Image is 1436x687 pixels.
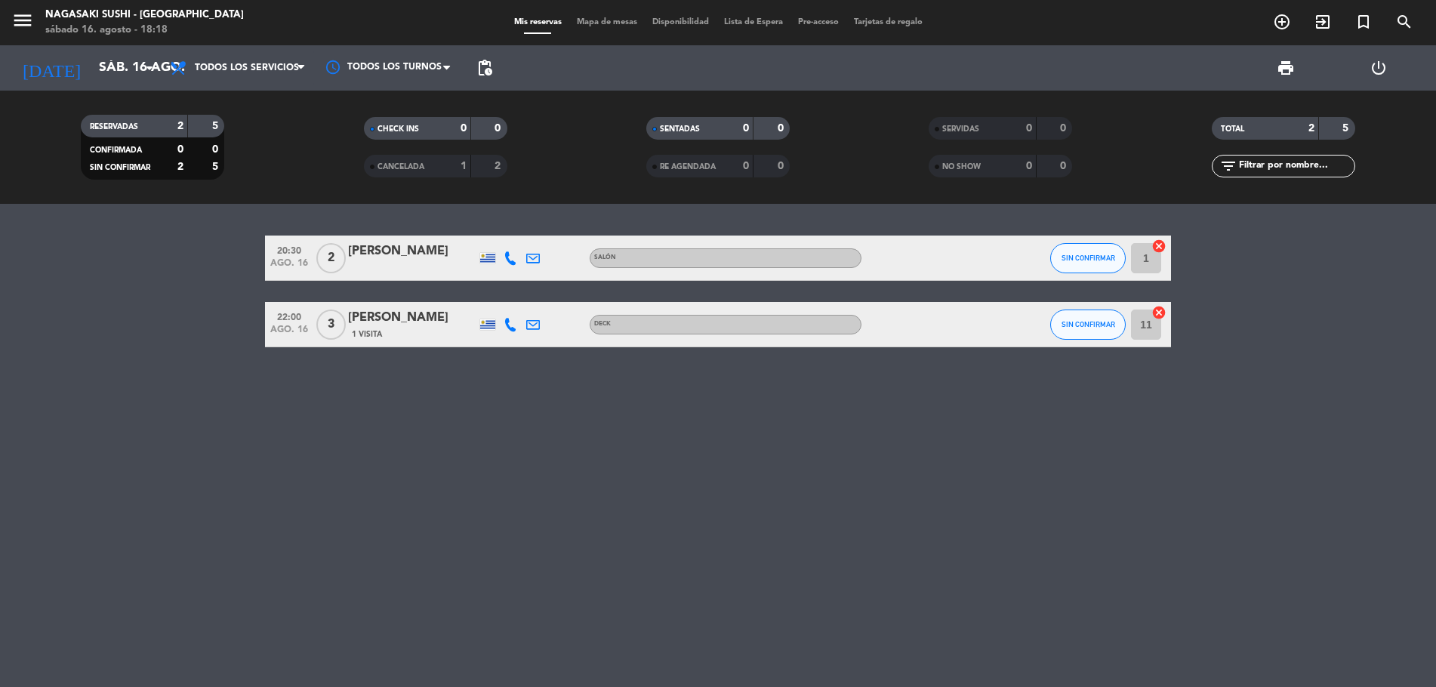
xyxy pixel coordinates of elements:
[942,163,981,171] span: NO SHOW
[778,123,787,134] strong: 0
[1219,157,1237,175] i: filter_list
[1370,59,1388,77] i: power_settings_new
[1062,320,1115,328] span: SIN CONFIRMAR
[352,328,382,340] span: 1 Visita
[270,258,308,276] span: ago. 16
[212,121,221,131] strong: 5
[377,125,419,133] span: CHECK INS
[1277,59,1295,77] span: print
[1221,125,1244,133] span: TOTAL
[1308,123,1314,134] strong: 2
[90,146,142,154] span: CONFIRMADA
[316,310,346,340] span: 3
[1314,13,1332,31] i: exit_to_app
[495,161,504,171] strong: 2
[495,123,504,134] strong: 0
[90,164,150,171] span: SIN CONFIRMAR
[1050,310,1126,340] button: SIN CONFIRMAR
[11,51,91,85] i: [DATE]
[476,59,494,77] span: pending_actions
[942,125,979,133] span: SERVIDAS
[594,254,616,260] span: Salón
[743,161,749,171] strong: 0
[594,321,611,327] span: Deck
[1026,161,1032,171] strong: 0
[743,123,749,134] strong: 0
[1354,13,1373,31] i: turned_in_not
[1060,161,1069,171] strong: 0
[11,9,34,37] button: menu
[569,18,645,26] span: Mapa de mesas
[645,18,716,26] span: Disponibilidad
[1060,123,1069,134] strong: 0
[846,18,930,26] span: Tarjetas de regalo
[660,125,700,133] span: SENTADAS
[348,242,476,261] div: [PERSON_NAME]
[1062,254,1115,262] span: SIN CONFIRMAR
[1151,305,1166,320] i: cancel
[1026,123,1032,134] strong: 0
[507,18,569,26] span: Mis reservas
[660,163,716,171] span: RE AGENDADA
[195,63,299,73] span: Todos los servicios
[177,162,183,172] strong: 2
[1050,243,1126,273] button: SIN CONFIRMAR
[790,18,846,26] span: Pre-acceso
[90,123,138,131] span: RESERVADAS
[1333,45,1425,91] div: LOG OUT
[348,308,476,328] div: [PERSON_NAME]
[270,307,308,325] span: 22:00
[461,123,467,134] strong: 0
[212,144,221,155] strong: 0
[1273,13,1291,31] i: add_circle_outline
[45,8,244,23] div: Nagasaki Sushi - [GEOGRAPHIC_DATA]
[716,18,790,26] span: Lista de Espera
[11,9,34,32] i: menu
[1237,158,1354,174] input: Filtrar por nombre...
[461,161,467,171] strong: 1
[177,121,183,131] strong: 2
[778,161,787,171] strong: 0
[45,23,244,38] div: sábado 16. agosto - 18:18
[1342,123,1351,134] strong: 5
[212,162,221,172] strong: 5
[1395,13,1413,31] i: search
[377,163,424,171] span: CANCELADA
[270,241,308,258] span: 20:30
[316,243,346,273] span: 2
[177,144,183,155] strong: 0
[1151,239,1166,254] i: cancel
[270,325,308,342] span: ago. 16
[140,59,159,77] i: arrow_drop_down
